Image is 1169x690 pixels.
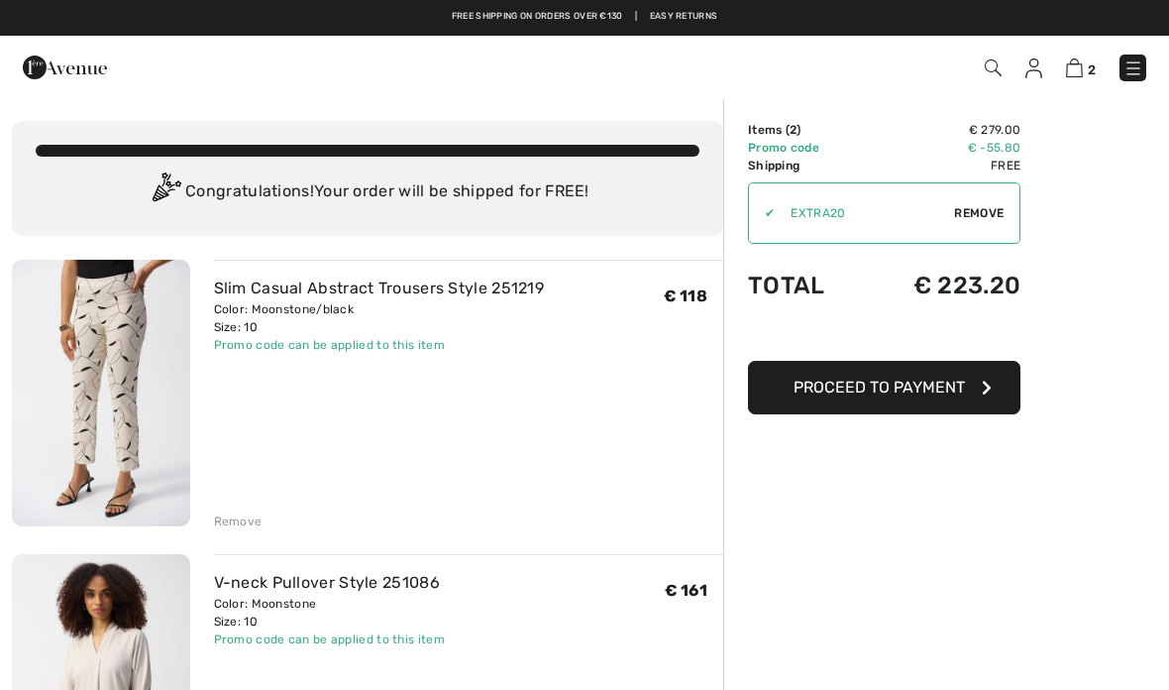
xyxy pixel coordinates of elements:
div: Color: Moonstone/black Size: 10 [214,300,545,336]
a: Easy Returns [650,10,718,24]
iframe: PayPal [748,319,1020,354]
td: Items ( ) [748,121,862,139]
button: Proceed to Payment [748,361,1020,414]
span: 2 [1088,62,1096,77]
a: Free shipping on orders over €130 [452,10,623,24]
span: | [635,10,637,24]
img: Congratulation2.svg [146,172,185,212]
span: € 118 [664,287,708,305]
td: Shipping [748,157,862,174]
img: 1ère Avenue [23,48,107,87]
span: € 161 [665,581,708,600]
div: Promo code can be applied to this item [214,631,445,648]
input: Promo code [775,183,954,243]
a: V-neck Pullover Style 251086 [214,573,440,592]
img: Menu [1123,58,1143,78]
img: Search [985,59,1002,76]
div: Promo code can be applied to this item [214,336,545,354]
span: 2 [790,123,797,137]
img: Shopping Bag [1066,58,1083,77]
td: Free [862,157,1020,174]
td: € -55.80 [862,139,1020,157]
div: Congratulations! Your order will be shipped for FREE! [36,172,699,212]
a: Slim Casual Abstract Trousers Style 251219 [214,279,545,297]
div: ✔ [749,204,775,222]
img: Slim Casual Abstract Trousers Style 251219 [12,260,190,526]
a: 1ère Avenue [23,57,107,75]
a: 2 [1066,56,1096,79]
img: My Info [1025,58,1042,78]
td: Total [748,252,862,319]
div: Remove [214,513,263,530]
td: € 279.00 [862,121,1020,139]
div: Color: Moonstone Size: 10 [214,595,445,631]
span: Remove [954,204,1004,222]
td: Promo code [748,139,862,157]
td: € 223.20 [862,252,1020,319]
span: Proceed to Payment [794,378,965,397]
